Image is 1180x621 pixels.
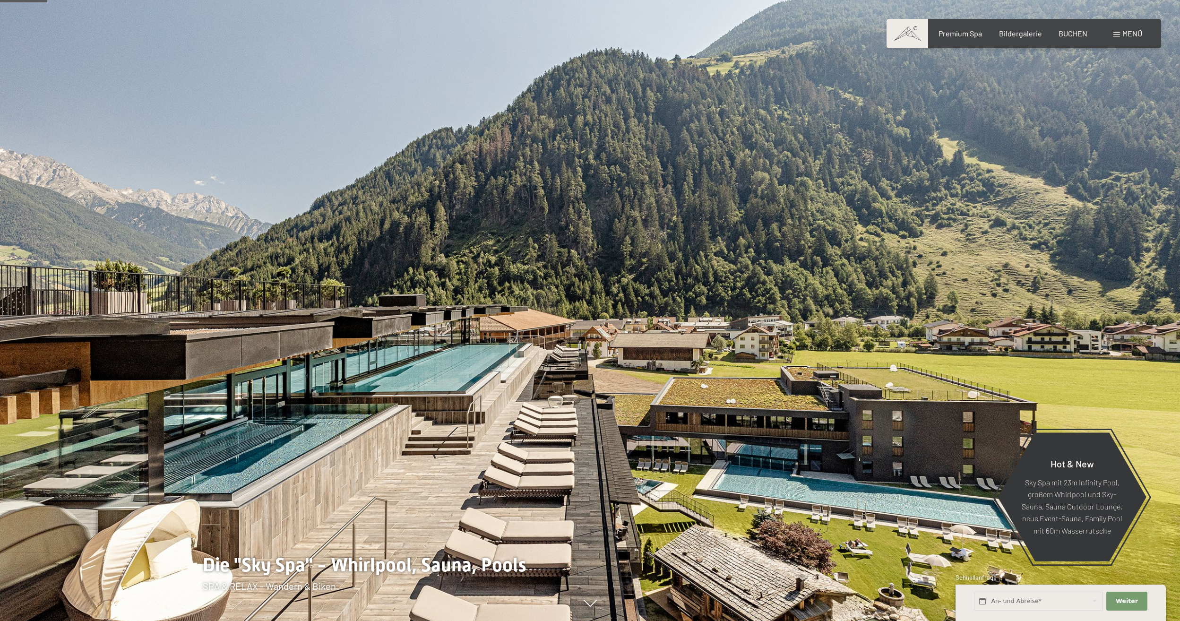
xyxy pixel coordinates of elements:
[956,574,997,581] span: Schnellanfrage
[1051,457,1094,469] span: Hot & New
[1122,29,1142,38] span: Menü
[1021,476,1123,536] p: Sky Spa mit 23m Infinity Pool, großem Whirlpool und Sky-Sauna, Sauna Outdoor Lounge, neue Event-S...
[997,432,1147,562] a: Hot & New Sky Spa mit 23m Infinity Pool, großem Whirlpool und Sky-Sauna, Sauna Outdoor Lounge, ne...
[939,29,982,38] a: Premium Spa
[1059,29,1087,38] a: BUCHEN
[999,29,1042,38] a: Bildergalerie
[955,598,957,606] span: 1
[500,333,577,343] span: Einwilligung Marketing*
[1106,592,1147,611] button: Weiter
[1116,597,1138,605] span: Weiter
